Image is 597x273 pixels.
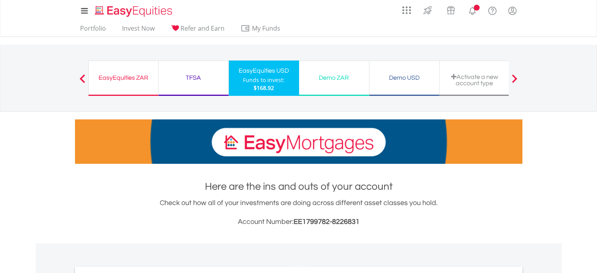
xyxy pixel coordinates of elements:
[75,216,522,227] h3: Account Number:
[119,24,158,37] a: Invest Now
[243,76,285,84] div: Funds to invest:
[439,2,462,16] a: Vouchers
[234,65,294,76] div: EasyEquities USD
[444,73,505,86] div: Activate a new account type
[502,2,522,19] a: My Profile
[421,4,434,16] img: thrive-v2.svg
[402,6,411,15] img: grid-menu-icon.svg
[304,72,364,83] div: Demo ZAR
[77,24,109,37] a: Portfolio
[75,198,522,227] div: Check out how all of your investments are doing across different asset classes you hold.
[397,2,416,15] a: AppsGrid
[92,2,175,18] a: Home page
[93,5,175,18] img: EasyEquities_Logo.png
[294,218,360,225] span: EE1799782-8226831
[444,4,457,16] img: vouchers-v2.svg
[75,119,522,164] img: EasyMortage Promotion Banner
[75,180,522,194] h1: Here are the ins and outs of your account
[181,24,225,33] span: Refer and Earn
[168,24,228,37] a: Refer and Earn
[374,72,435,83] div: Demo USD
[93,72,153,83] div: EasyEquities ZAR
[254,84,274,92] span: $168.92
[241,23,292,33] span: My Funds
[462,2,482,18] a: Notifications
[163,72,224,83] div: TFSA
[482,2,502,18] a: FAQ's and Support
